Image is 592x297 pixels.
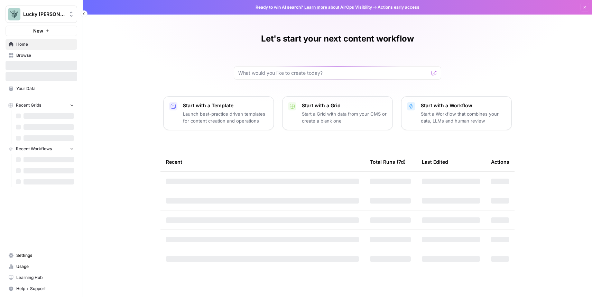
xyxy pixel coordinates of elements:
span: Settings [16,252,74,259]
span: Usage [16,263,74,270]
a: Browse [6,50,77,61]
button: Recent Grids [6,100,77,110]
span: Ready to win AI search? about AirOps Visibility [256,4,372,10]
span: Your Data [16,85,74,92]
div: Total Runs (7d) [370,152,406,171]
p: Start a Workflow that combines your data, LLMs and human review [421,110,506,124]
img: Lucky Beard Logo [8,8,20,20]
a: Learn more [304,4,327,10]
button: New [6,26,77,36]
a: Your Data [6,83,77,94]
p: Launch best-practice driven templates for content creation and operations [183,110,268,124]
span: Browse [16,52,74,58]
input: What would you like to create today? [238,70,428,76]
span: Learning Hub [16,274,74,281]
div: Actions [491,152,509,171]
a: Home [6,39,77,50]
h1: Let's start your next content workflow [261,33,414,44]
button: Recent Workflows [6,144,77,154]
span: Home [16,41,74,47]
span: Actions early access [378,4,419,10]
div: Recent [166,152,359,171]
div: Last Edited [422,152,448,171]
button: Workspace: Lucky Beard [6,6,77,23]
button: Start with a WorkflowStart a Workflow that combines your data, LLMs and human review [401,96,512,130]
p: Start a Grid with data from your CMS or create a blank one [302,110,387,124]
span: Help + Support [16,286,74,292]
span: Recent Workflows [16,146,52,152]
button: Help + Support [6,283,77,294]
p: Start with a Workflow [421,102,506,109]
button: Start with a GridStart a Grid with data from your CMS or create a blank one [282,96,393,130]
p: Start with a Grid [302,102,387,109]
span: Recent Grids [16,102,41,108]
span: Lucky [PERSON_NAME] [23,11,65,18]
a: Settings [6,250,77,261]
span: New [33,27,43,34]
button: Start with a TemplateLaunch best-practice driven templates for content creation and operations [163,96,274,130]
p: Start with a Template [183,102,268,109]
a: Usage [6,261,77,272]
a: Learning Hub [6,272,77,283]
